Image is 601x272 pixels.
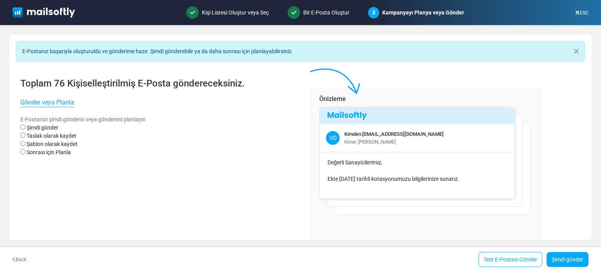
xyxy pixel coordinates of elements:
[575,10,588,16] a: ESC
[326,131,340,145] span: VD
[327,159,382,166] span: Değerli Sanayicilerimiz,
[344,138,444,146] div: Kime: [PERSON_NAME]
[27,132,76,140] label: Taslak olarak kaydet
[16,41,585,62] div: E-Postanız başarıyla oluşturuldu ve gönderime hazır. Şimdi gönderebilir ya da daha sonrası için p...
[20,115,296,124] p: E-Postanızı şimdi gönderin veya gönderimi planlayın
[358,237,493,251] p: Toplam
[368,7,379,18] span: 3
[362,1,470,25] div: Kampanyayı Planya veya Gönder
[27,140,77,148] label: Şablon olarak kaydet
[319,94,532,104] p: Önizleme
[327,176,459,182] span: Ekte [DATE] tarihli kotasyonumuzu bilgilerinize sunarız.
[27,148,71,157] label: Sonrası için Planla
[13,7,75,18] img: mailsoftly_white_logo.svg
[547,252,588,267] a: Şimdi gönder
[13,256,26,263] a: Back
[568,41,585,61] button: Close
[20,78,296,89] h4: Toplam 76 Kişiselleştirilmiş E-Posta göndereceksiniz.
[20,99,296,106] h6: Gönder veya Planla
[27,124,58,132] label: Şimdi gönder
[344,130,444,138] div: Kimden: [EMAIL_ADDRESS][DOMAIN_NAME]
[479,252,542,267] a: Test E-Postası Gönder
[384,238,493,249] a: 76 E-Posta Kişiselleştirildi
